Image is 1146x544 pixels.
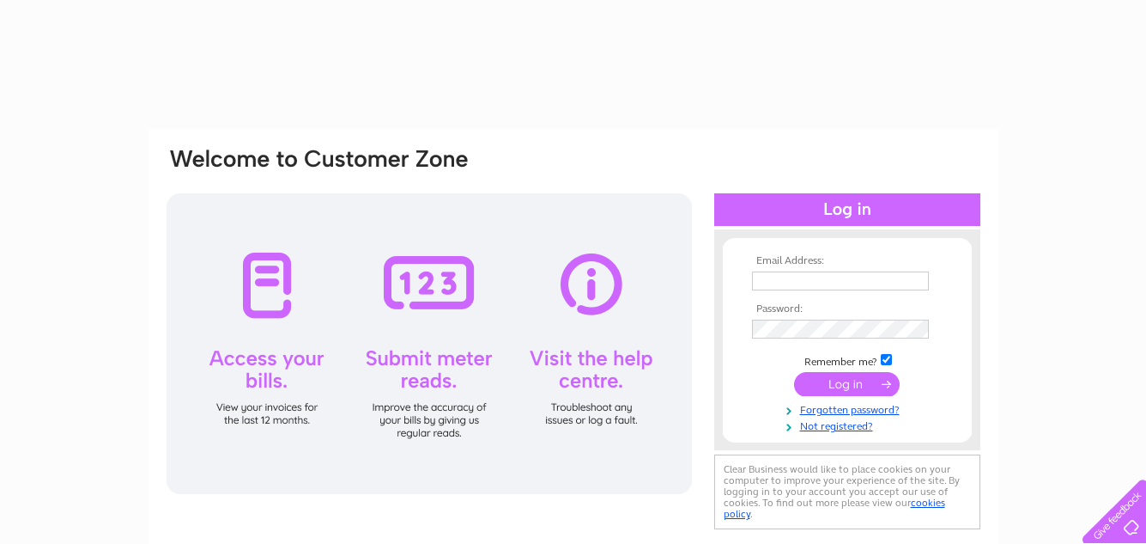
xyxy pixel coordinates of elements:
[794,372,900,396] input: Submit
[748,303,947,315] th: Password:
[748,255,947,267] th: Email Address:
[752,400,947,417] a: Forgotten password?
[724,497,945,520] a: cookies policy
[714,455,980,529] div: Clear Business would like to place cookies on your computer to improve your experience of the sit...
[748,351,947,369] td: Remember me?
[752,417,947,433] a: Not registered?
